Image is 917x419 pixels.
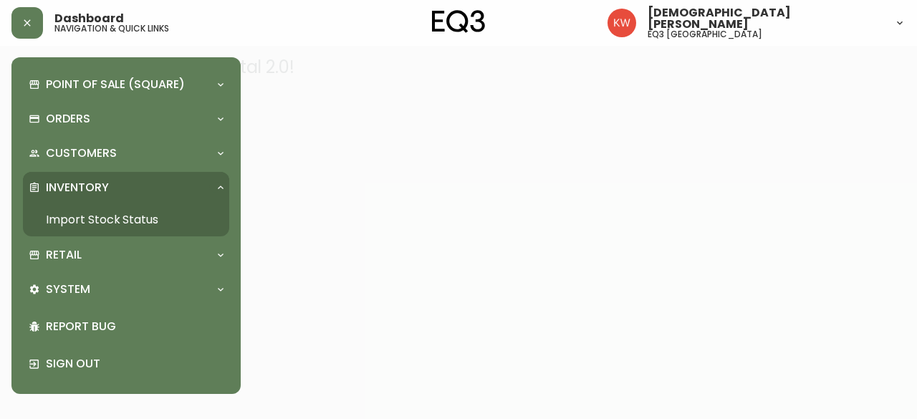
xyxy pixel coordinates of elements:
span: [DEMOGRAPHIC_DATA][PERSON_NAME] [648,7,883,30]
img: f33162b67396b0982c40ce2a87247151 [608,9,636,37]
span: Dashboard [54,13,124,24]
p: Customers [46,145,117,161]
h5: eq3 [GEOGRAPHIC_DATA] [648,30,762,39]
p: Sign Out [46,356,224,372]
p: Orders [46,111,90,127]
a: Import Stock Status [23,203,229,236]
div: Orders [23,103,229,135]
p: System [46,281,90,297]
div: Sign Out [23,345,229,382]
p: Point of Sale (Square) [46,77,185,92]
h5: navigation & quick links [54,24,169,33]
div: Inventory [23,172,229,203]
div: Retail [23,239,229,271]
div: Customers [23,138,229,169]
p: Retail [46,247,82,263]
div: System [23,274,229,305]
div: Point of Sale (Square) [23,69,229,100]
img: logo [432,10,485,33]
div: Report Bug [23,308,229,345]
p: Report Bug [46,319,224,334]
p: Inventory [46,180,109,196]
